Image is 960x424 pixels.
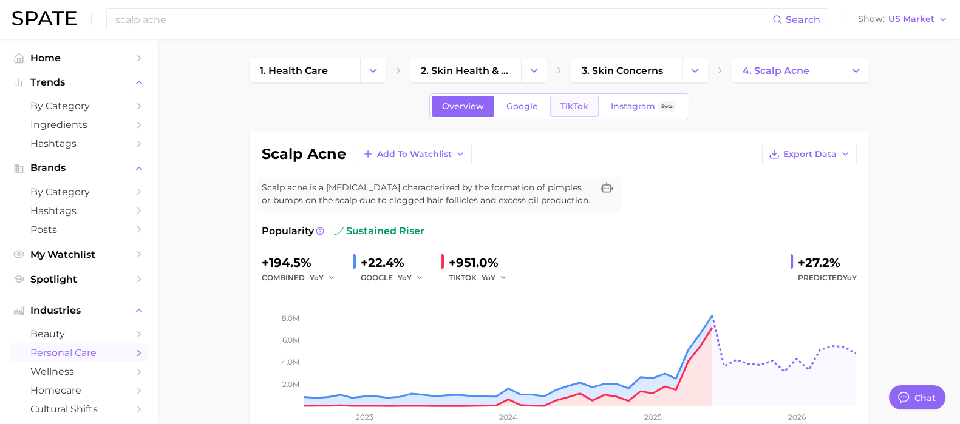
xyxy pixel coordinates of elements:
button: Export Data [762,144,857,164]
div: +194.5% [262,253,344,272]
a: Posts [10,220,148,239]
button: Trends [10,73,148,92]
span: Predicted [798,271,857,285]
div: combined [262,271,344,285]
button: YoY [398,271,424,285]
span: Scalp acne is a [MEDICAL_DATA] characterized by the formation of pimples or bumps on the scalp du... [262,181,592,207]
span: Overview [442,101,484,112]
a: 1. health care [250,58,360,82]
span: Add to Watchlist [377,149,452,160]
a: wellness [10,362,148,381]
a: Hashtags [10,134,148,153]
span: Ingredients [30,119,128,130]
img: SPATE [12,11,77,25]
a: by Category [10,183,148,201]
button: Change Category [682,58,708,82]
span: sustained riser [334,224,424,238]
a: 4. scalp acne [732,58,843,82]
span: Show [858,16,885,22]
button: Change Category [521,58,547,82]
span: Trends [30,77,128,88]
span: 3. skin concerns [582,65,663,76]
span: Hashtags [30,205,128,217]
span: Hashtags [30,138,128,149]
span: by Category [30,186,128,198]
span: YoY [482,272,495,283]
span: Search [786,14,820,25]
a: InstagramBeta [601,96,687,117]
span: beauty [30,328,128,340]
tspan: 2024 [499,412,517,422]
span: Spotlight [30,274,128,285]
span: My Watchlist [30,249,128,260]
span: wellness [30,366,128,377]
span: Home [30,52,128,64]
button: Industries [10,301,148,320]
a: beauty [10,325,148,343]
tspan: 2026 [788,412,806,422]
div: +22.4% [361,253,432,272]
a: 2. skin health & burns [410,58,521,82]
span: YoY [843,273,857,282]
span: US Market [888,16,934,22]
span: YoY [398,272,412,283]
div: TIKTOK [449,271,516,285]
div: +27.2% [798,253,857,272]
span: 2. skin health & burns [421,65,511,76]
span: 4. scalp acne [743,65,809,76]
a: homecare [10,381,148,400]
a: Google [496,96,548,117]
button: ShowUS Market [855,12,951,27]
a: personal care [10,343,148,362]
a: by Category [10,96,148,115]
span: by Category [30,100,128,112]
a: My Watchlist [10,245,148,264]
tspan: 2023 [355,412,373,422]
div: GOOGLE [361,271,432,285]
span: personal care [30,347,128,358]
span: homecare [30,385,128,396]
span: Instagram [611,101,655,112]
span: Beta [661,101,673,112]
input: Search here for a brand, industry, or ingredient [114,9,772,30]
span: Posts [30,224,128,235]
button: YoY [482,271,508,285]
div: +951.0% [449,253,516,272]
a: Overview [432,96,494,117]
button: YoY [310,271,336,285]
h1: scalp acne [262,147,346,161]
img: sustained riser [334,226,344,236]
a: Home [10,49,148,67]
button: Add to Watchlist [356,144,472,164]
span: Industries [30,305,128,316]
span: cultural shifts [30,403,128,415]
a: Ingredients [10,115,148,134]
a: TikTok [550,96,599,117]
button: Brands [10,159,148,177]
a: Spotlight [10,270,148,289]
span: Popularity [262,224,314,238]
span: Export Data [783,149,837,160]
span: TikTok [560,101,588,112]
button: Change Category [843,58,869,82]
a: 3. skin concerns [571,58,682,82]
span: Google [506,101,538,112]
a: cultural shifts [10,400,148,419]
button: Change Category [360,58,386,82]
tspan: 2025 [644,412,662,422]
a: Hashtags [10,201,148,220]
span: YoY [310,272,324,283]
span: Brands [30,163,128,173]
span: 1. health care [260,65,328,76]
